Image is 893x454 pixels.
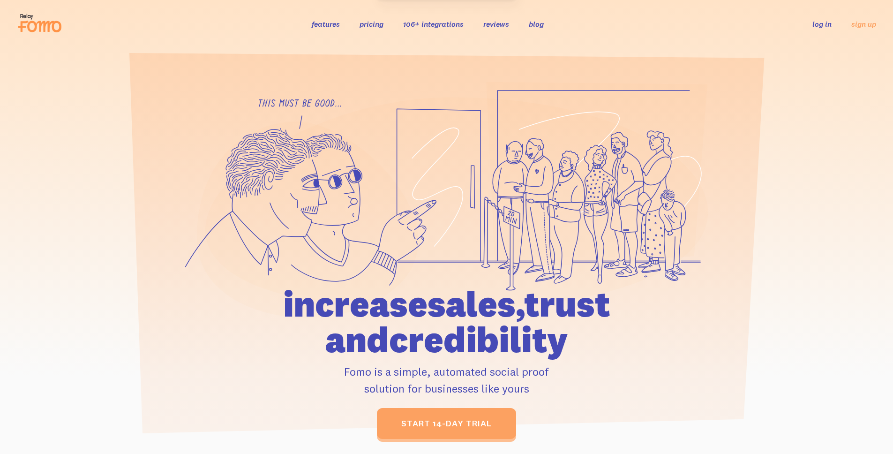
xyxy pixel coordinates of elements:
a: 106+ integrations [403,19,464,29]
a: pricing [360,19,383,29]
a: features [312,19,340,29]
a: sign up [851,19,876,29]
h1: increase sales, trust and credibility [230,286,664,357]
a: log in [812,19,832,29]
a: reviews [483,19,509,29]
a: start 14-day trial [377,408,516,439]
a: blog [529,19,544,29]
p: Fomo is a simple, automated social proof solution for businesses like yours [230,363,664,397]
